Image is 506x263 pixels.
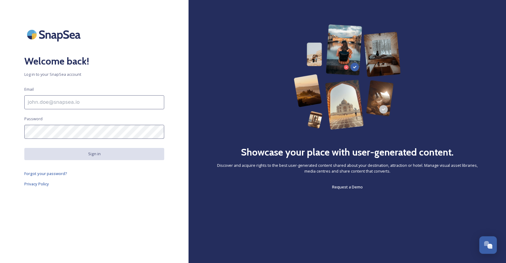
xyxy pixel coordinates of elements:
[479,236,497,254] button: Open Chat
[24,180,164,188] a: Privacy Policy
[332,183,363,191] a: Request a Demo
[24,72,164,77] span: Log in to your SnapSea account
[24,95,164,109] input: john.doe@snapsea.io
[24,116,43,122] span: Password
[213,163,482,174] span: Discover and acquire rights to the best user-generated content shared about your destination, att...
[294,24,401,130] img: 63b42ca75bacad526042e722_Group%20154-p-800.png
[24,181,49,187] span: Privacy Policy
[24,148,164,160] button: Sign in
[24,54,164,68] h2: Welcome back!
[24,171,67,176] span: Forgot your password?
[24,24,85,45] img: SnapSea Logo
[332,184,363,190] span: Request a Demo
[241,145,454,160] h2: Showcase your place with user-generated content.
[24,170,164,177] a: Forgot your password?
[24,86,34,92] span: Email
